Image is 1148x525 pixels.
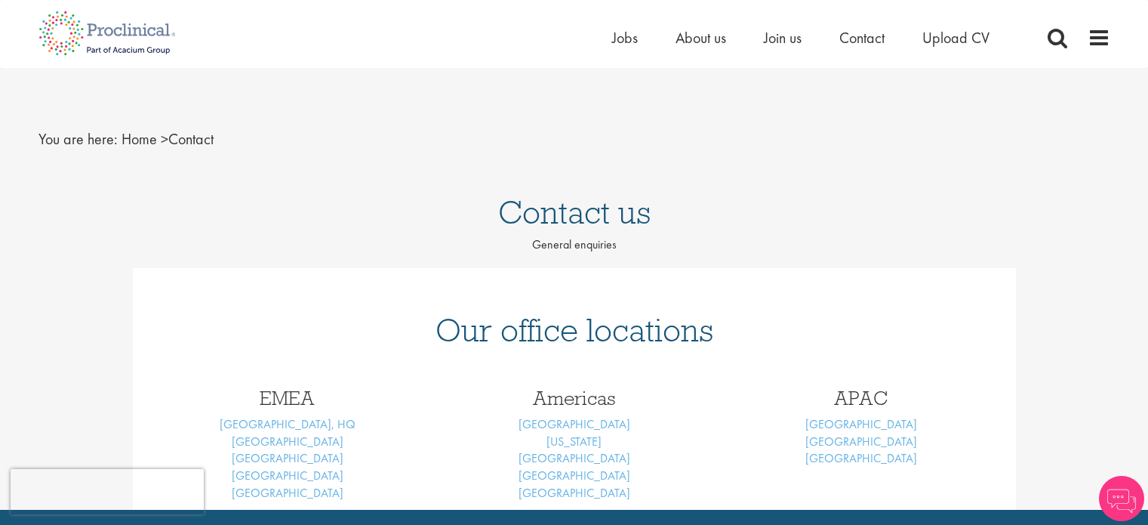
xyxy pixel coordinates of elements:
[546,434,602,449] a: [US_STATE]
[612,28,638,48] a: Jobs
[805,434,917,449] a: [GEOGRAPHIC_DATA]
[519,468,630,483] a: [GEOGRAPHIC_DATA]
[922,28,989,48] a: Upload CV
[805,450,917,466] a: [GEOGRAPHIC_DATA]
[519,485,630,501] a: [GEOGRAPHIC_DATA]
[122,129,214,149] span: Contact
[155,313,993,347] h1: Our office locations
[232,450,343,466] a: [GEOGRAPHIC_DATA]
[519,450,630,466] a: [GEOGRAPHIC_DATA]
[38,129,118,149] span: You are here:
[839,28,885,48] a: Contact
[519,416,630,432] a: [GEOGRAPHIC_DATA]
[220,416,355,432] a: [GEOGRAPHIC_DATA], HQ
[729,388,993,408] h3: APAC
[764,28,802,48] a: Join us
[122,129,157,149] a: breadcrumb link to Home
[232,468,343,483] a: [GEOGRAPHIC_DATA]
[11,469,204,514] iframe: reCAPTCHA
[1099,476,1144,521] img: Chatbot
[442,388,706,408] h3: Americas
[805,416,917,432] a: [GEOGRAPHIC_DATA]
[155,388,420,408] h3: EMEA
[161,129,168,149] span: >
[232,485,343,501] a: [GEOGRAPHIC_DATA]
[232,434,343,449] a: [GEOGRAPHIC_DATA]
[676,28,726,48] a: About us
